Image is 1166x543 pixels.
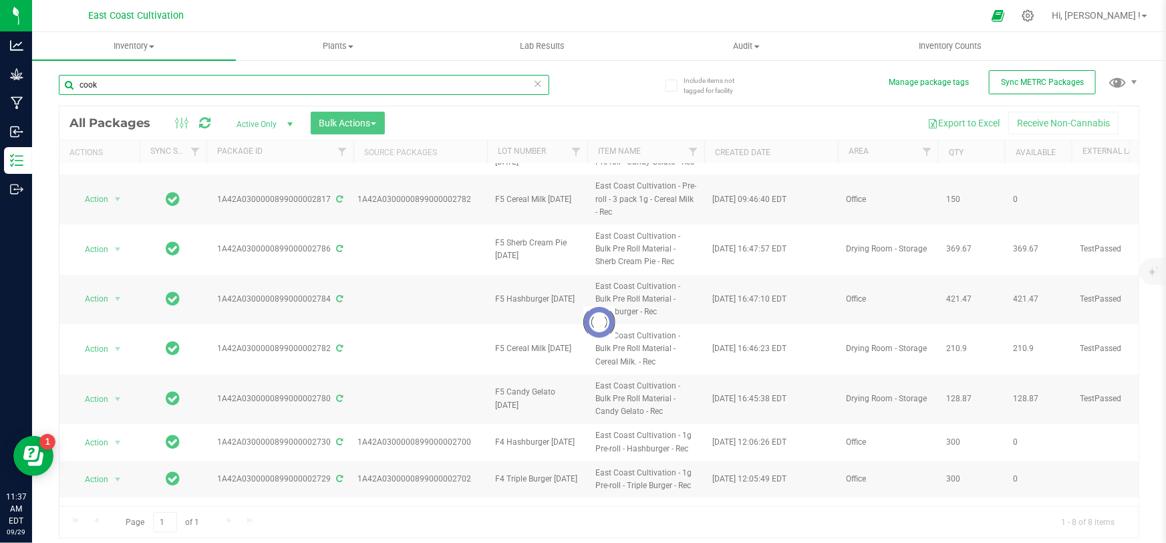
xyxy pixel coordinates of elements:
[10,125,23,138] inline-svg: Inbound
[645,40,847,52] span: Audit
[10,68,23,81] inline-svg: Grow
[13,436,53,476] iframe: Resource center
[684,76,750,96] span: Include items not tagged for facility
[1052,10,1141,21] span: Hi, [PERSON_NAME] !
[889,77,969,88] button: Manage package tags
[59,75,549,95] input: Search Package ID, Item Name, SKU, Lot or Part Number...
[6,491,26,527] p: 11:37 AM EDT
[1020,9,1036,22] div: Manage settings
[440,32,644,60] a: Lab Results
[10,154,23,167] inline-svg: Inventory
[1001,78,1084,87] span: Sync METRC Packages
[32,40,236,52] span: Inventory
[983,3,1013,29] span: Open Ecommerce Menu
[533,75,543,92] span: Clear
[10,96,23,110] inline-svg: Manufacturing
[89,10,184,21] span: East Coast Cultivation
[237,40,439,52] span: Plants
[849,32,1052,60] a: Inventory Counts
[39,434,55,450] iframe: Resource center unread badge
[901,40,1000,52] span: Inventory Counts
[32,32,236,60] a: Inventory
[10,39,23,52] inline-svg: Analytics
[502,40,583,52] span: Lab Results
[989,70,1096,94] button: Sync METRC Packages
[6,527,26,537] p: 09/29
[236,32,440,60] a: Plants
[10,183,23,196] inline-svg: Outbound
[644,32,848,60] a: Audit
